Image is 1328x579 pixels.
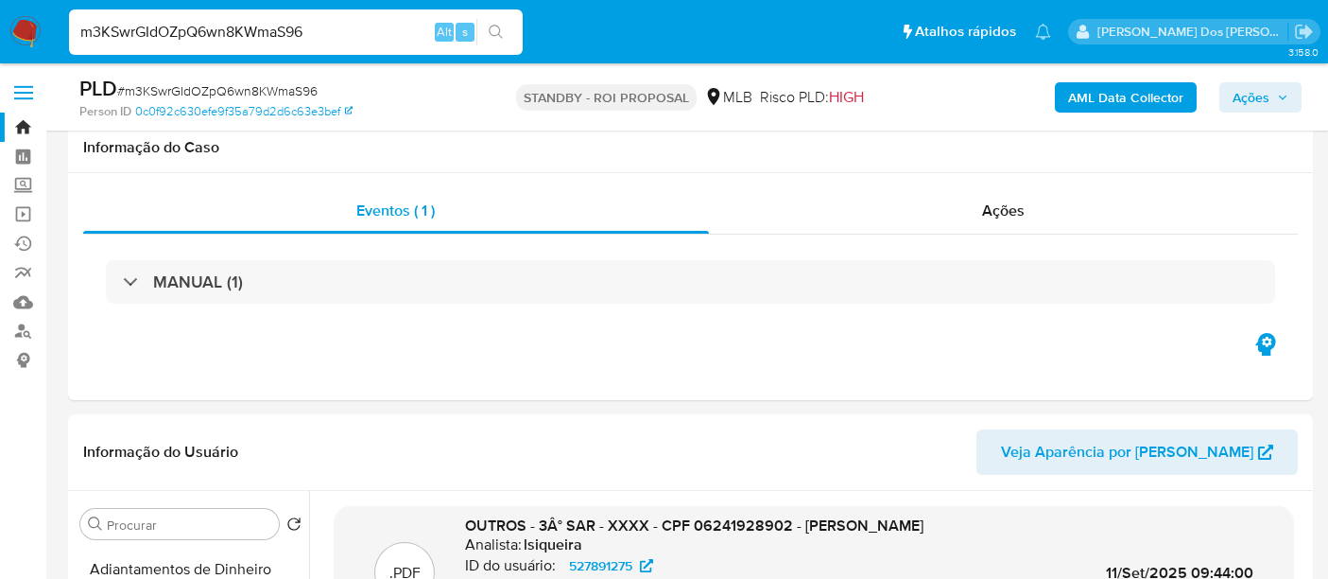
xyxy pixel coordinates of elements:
[117,81,318,100] span: # m3KSwrGIdOZpQ6wn8KWmaS96
[286,517,302,537] button: Retornar ao pedido padrão
[829,86,864,108] span: HIGH
[1233,82,1269,113] span: Ações
[558,554,664,577] a: 527891275
[1001,430,1253,475] span: Veja Aparência por [PERSON_NAME]
[516,84,697,111] p: STANDBY - ROI PROPOSAL
[1068,82,1183,113] b: AML Data Collector
[569,554,632,577] span: 527891275
[135,103,353,120] a: 0c0f92c630efe9f35a79d2d6c63e3bef
[465,556,556,575] p: ID do usuário:
[462,23,468,41] span: s
[1294,22,1314,42] a: Sair
[83,138,1298,157] h1: Informação do Caso
[915,22,1016,42] span: Atalhos rápidos
[465,515,923,536] span: OUTROS - 3Â° SAR - XXXX - CPF 06241928902 - [PERSON_NAME]
[79,73,117,103] b: PLD
[760,87,864,108] span: Risco PLD:
[465,535,522,554] p: Analista:
[69,20,523,44] input: Pesquise usuários ou casos...
[106,260,1275,304] div: MANUAL (1)
[79,103,131,120] b: Person ID
[88,517,103,532] button: Procurar
[1219,82,1302,113] button: Ações
[437,23,452,41] span: Alt
[524,535,582,554] h6: lsiqueira
[982,200,1025,221] span: Ações
[1097,23,1288,41] p: renato.lopes@mercadopago.com.br
[356,200,435,221] span: Eventos ( 1 )
[1035,24,1051,40] a: Notificações
[476,19,515,45] button: search-icon
[83,443,238,462] h1: Informação do Usuário
[976,430,1298,475] button: Veja Aparência por [PERSON_NAME]
[704,87,752,108] div: MLB
[107,517,271,534] input: Procurar
[1055,82,1197,113] button: AML Data Collector
[153,272,243,292] h3: MANUAL (1)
